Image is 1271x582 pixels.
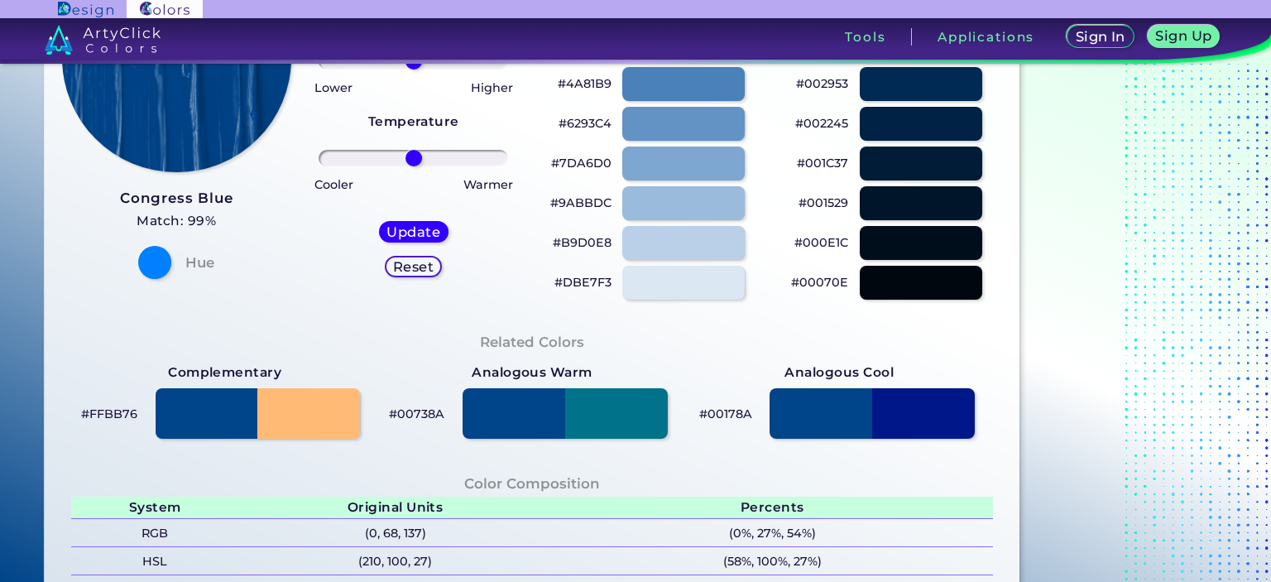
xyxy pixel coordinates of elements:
[791,272,848,292] p: #00070E
[558,74,612,94] p: #4A81B9
[797,153,848,173] p: #001C37
[1070,26,1130,47] a: Sign In
[185,251,214,275] h4: Hue
[1158,30,1210,42] h5: Sign Up
[314,175,353,195] p: Cooler
[938,31,1034,43] h3: Applications
[796,74,848,94] p: #002953
[168,362,281,383] strong: Complementary
[368,113,459,129] strong: Temperature
[395,261,432,273] h5: Reset
[550,193,612,213] p: #9ABBDC
[845,31,885,43] h3: Tools
[238,547,551,575] p: (210, 100, 27)
[390,226,438,238] h5: Update
[699,404,752,424] p: #00178A
[71,519,238,546] p: RGB
[71,497,238,518] h5: System
[553,233,612,253] p: #B9D0E8
[120,185,233,233] a: Congress Blue Match: 99%
[472,362,592,383] strong: Analogous Warm
[389,404,444,424] p: #00738A
[471,78,513,98] p: Higher
[463,175,513,195] p: Warmer
[559,113,612,133] p: #6293C4
[238,497,551,518] h5: Original Units
[552,547,993,575] p: (58%, 100%, 27%)
[480,330,584,354] h4: Related Colors
[784,362,894,383] strong: Analogous Cool
[464,472,600,496] h4: Color Composition
[552,519,993,546] p: (0%, 27%, 54%)
[81,404,137,424] p: #FFBB76
[551,153,612,173] p: #7DA6D0
[120,189,233,209] h3: Congress Blue
[552,497,993,518] h5: Percents
[794,233,848,253] p: #000E1C
[238,519,551,546] p: (0, 68, 137)
[120,210,233,232] h5: Match: 99%
[799,193,848,213] p: #001529
[45,25,161,55] img: logo_artyclick_colors_white.svg
[1078,31,1123,43] h5: Sign In
[554,272,612,292] p: #DBE7F3
[58,2,113,17] img: ArtyClick Design logo
[795,113,848,133] p: #002245
[1151,26,1216,47] a: Sign Up
[71,547,238,575] p: HSL
[314,78,353,98] p: Lower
